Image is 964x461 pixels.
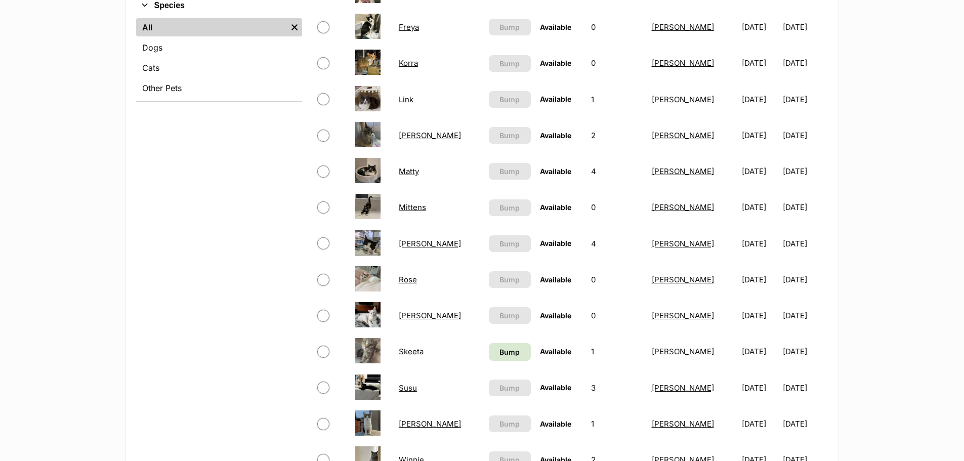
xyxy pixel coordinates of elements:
a: [PERSON_NAME] [652,311,714,320]
span: Bump [499,58,520,69]
a: [PERSON_NAME] [652,131,714,140]
button: Bump [489,271,531,288]
td: [DATE] [738,334,782,369]
td: [DATE] [783,262,827,297]
td: [DATE] [738,226,782,261]
span: Bump [499,130,520,141]
span: Available [540,347,571,356]
a: [PERSON_NAME] [652,166,714,176]
a: [PERSON_NAME] [652,347,714,356]
td: 0 [587,262,647,297]
span: Available [540,167,571,176]
span: Bump [499,383,520,393]
span: Available [540,383,571,392]
a: Link [399,95,413,104]
span: Bump [499,418,520,429]
span: Bump [499,347,520,357]
a: Remove filter [287,18,302,36]
td: [DATE] [738,190,782,225]
td: 1 [587,334,647,369]
td: 1 [587,82,647,117]
span: Bump [499,166,520,177]
a: Susu [399,383,417,393]
a: [PERSON_NAME] [399,239,461,248]
span: Available [540,23,571,31]
a: [PERSON_NAME] [652,383,714,393]
a: [PERSON_NAME] [652,239,714,248]
span: Bump [499,310,520,321]
button: Bump [489,415,531,432]
span: Available [540,59,571,67]
td: 1 [587,406,647,441]
td: 0 [587,190,647,225]
a: [PERSON_NAME] [399,311,461,320]
span: Available [540,95,571,103]
td: [DATE] [738,118,782,153]
a: [PERSON_NAME] [652,275,714,284]
span: Bump [499,238,520,249]
a: Mittens [399,202,426,212]
span: Bump [499,94,520,105]
span: Available [540,203,571,212]
td: [DATE] [783,370,827,405]
td: [DATE] [738,10,782,45]
a: [PERSON_NAME] [652,419,714,429]
td: [DATE] [738,154,782,189]
a: Dogs [136,38,302,57]
a: Cats [136,59,302,77]
button: Bump [489,163,531,180]
td: [DATE] [783,226,827,261]
td: [DATE] [783,190,827,225]
button: Bump [489,127,531,144]
a: Bump [489,343,531,361]
a: Freya [399,22,419,32]
td: [DATE] [783,46,827,80]
td: [DATE] [738,262,782,297]
div: Species [136,16,302,101]
td: 4 [587,154,647,189]
a: Skeeta [399,347,424,356]
button: Bump [489,91,531,108]
td: [DATE] [738,82,782,117]
a: [PERSON_NAME] [652,202,714,212]
td: [DATE] [783,154,827,189]
span: Bump [499,274,520,285]
td: [DATE] [783,298,827,333]
a: [PERSON_NAME] [399,419,461,429]
button: Bump [489,19,531,35]
span: Available [540,239,571,247]
button: Bump [489,307,531,324]
td: [DATE] [783,10,827,45]
a: All [136,18,287,36]
td: 0 [587,46,647,80]
td: 0 [587,298,647,333]
button: Bump [489,55,531,72]
span: Available [540,275,571,284]
span: Available [540,420,571,428]
td: 4 [587,226,647,261]
span: Available [540,131,571,140]
a: Other Pets [136,79,302,97]
td: 2 [587,118,647,153]
a: [PERSON_NAME] [652,22,714,32]
td: [DATE] [783,118,827,153]
td: [DATE] [783,82,827,117]
button: Bump [489,235,531,252]
td: [DATE] [783,334,827,369]
a: [PERSON_NAME] [399,131,461,140]
td: [DATE] [738,406,782,441]
span: Bump [499,22,520,32]
button: Bump [489,199,531,216]
td: [DATE] [738,298,782,333]
span: Bump [499,202,520,213]
a: [PERSON_NAME] [652,95,714,104]
td: [DATE] [738,46,782,80]
td: 0 [587,10,647,45]
button: Bump [489,380,531,396]
a: [PERSON_NAME] [652,58,714,68]
td: 3 [587,370,647,405]
td: [DATE] [783,406,827,441]
a: Matty [399,166,419,176]
a: Rose [399,275,417,284]
td: [DATE] [738,370,782,405]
